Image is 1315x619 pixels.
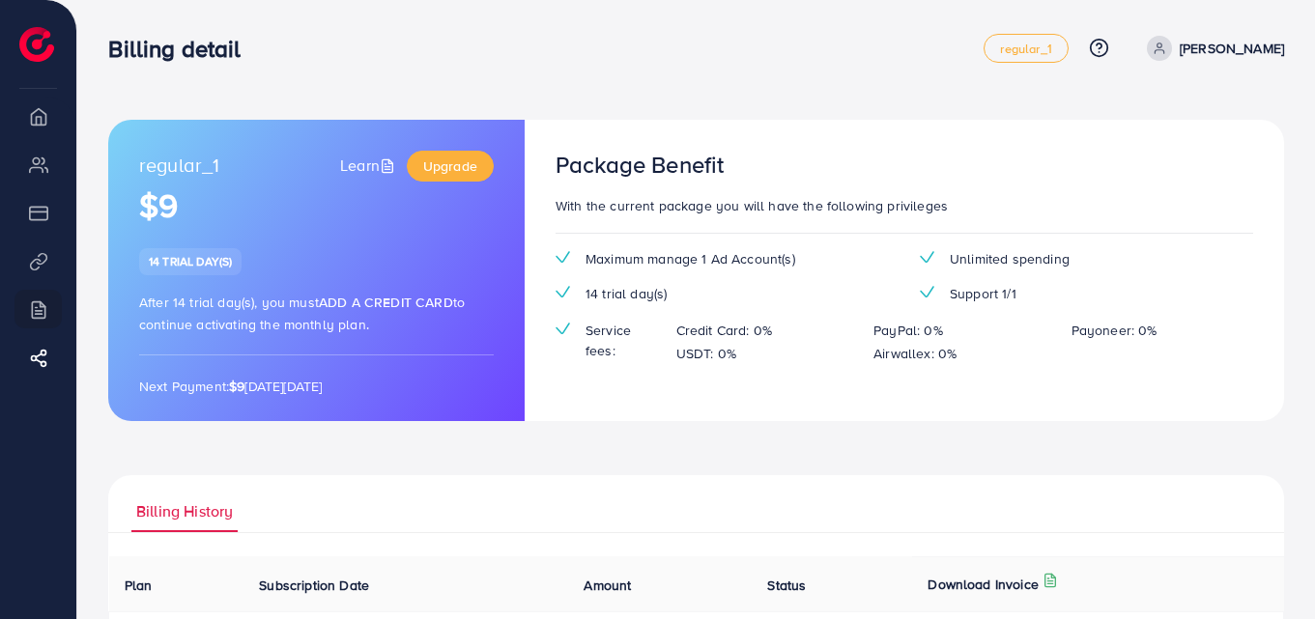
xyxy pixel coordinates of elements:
[920,286,934,298] img: tick
[1139,36,1284,61] a: [PERSON_NAME]
[920,251,934,264] img: tick
[950,284,1016,303] span: Support 1/1
[1072,319,1158,342] p: Payoneer: 0%
[556,323,570,335] img: tick
[586,284,667,303] span: 14 trial day(s)
[584,576,631,595] span: Amount
[676,319,772,342] p: Credit Card: 0%
[139,293,465,334] span: After 14 trial day(s), you must to continue activating the monthly plan.
[19,27,54,62] img: logo
[125,576,153,595] span: Plan
[319,293,453,312] span: Add a credit card
[149,253,232,269] span: 14 trial day(s)
[928,573,1039,596] p: Download Invoice
[1180,37,1284,60] p: [PERSON_NAME]
[407,151,494,182] a: Upgrade
[586,249,795,268] span: Maximum manage 1 Ad Account(s)
[139,186,494,226] h1: $9
[556,286,570,298] img: tick
[586,321,661,360] span: Service fees:
[423,156,477,176] span: Upgrade
[139,375,494,398] p: Next Payment: [DATE][DATE]
[136,500,233,522] span: Billing History
[873,342,957,365] p: Airwallex: 0%
[950,249,1070,268] span: Unlimited spending
[556,194,1253,217] p: With the current package you will have the following privileges
[340,155,399,177] a: Learn
[676,342,736,365] p: USDT: 0%
[1000,42,1051,55] span: regular_1
[108,35,256,63] h3: Billing detail
[556,151,724,179] h3: Package Benefit
[873,319,943,342] p: PayPal: 0%
[139,151,219,182] span: regular_1
[229,377,244,396] strong: $9
[984,34,1068,63] a: regular_1
[556,251,570,264] img: tick
[767,576,806,595] span: Status
[259,576,369,595] span: Subscription Date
